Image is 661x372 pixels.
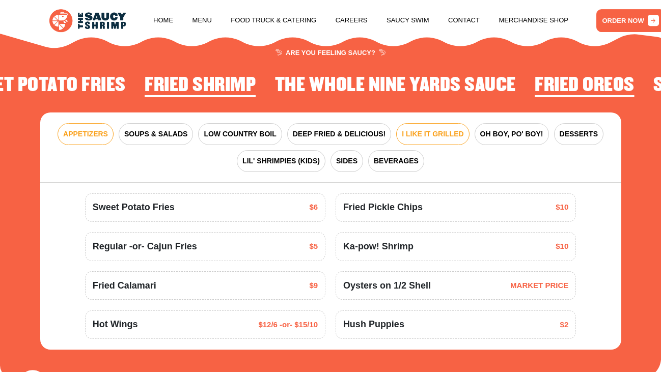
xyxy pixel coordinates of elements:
[93,279,156,293] span: Fried Calamari
[275,75,516,97] h2: The Whole Nine Yards Sauce
[368,151,424,173] button: BEVERAGES
[396,124,469,146] button: I LIKE IT GRILLED
[145,75,256,97] h2: Fried Shrimp
[560,129,598,140] span: DESSERTS
[237,151,325,173] button: LIL' SHRIMPIES (KIDS)
[192,2,212,40] a: Menu
[448,2,480,40] a: Contact
[198,124,282,146] button: LOW COUNTRY BOIL
[153,2,173,40] a: Home
[124,129,187,140] span: SOUPS & SALADS
[554,124,603,146] button: DESSERTS
[309,280,318,292] span: $9
[374,156,419,167] span: BEVERAGES
[275,75,516,99] li: 2 of 4
[309,241,318,253] span: $5
[480,129,543,140] span: OH BOY, PO' BOY!
[93,201,175,215] span: Sweet Potato Fries
[145,75,256,99] li: 1 of 4
[119,124,193,146] button: SOUPS & SALADS
[276,50,385,56] span: ARE YOU FEELING SAUCY?
[535,75,635,97] h2: Fried Oreos
[309,202,318,214] span: $6
[258,320,318,331] span: $12/6 -or- $15/10
[49,10,126,33] img: logo
[63,129,108,140] span: APPETIZERS
[343,201,423,215] span: Fried Pickle Chips
[402,129,463,140] span: I LIKE IT GRILLED
[556,202,568,214] span: $10
[287,124,392,146] button: DEEP FRIED & DELICIOUS!
[475,124,549,146] button: OH BOY, PO' BOY!
[293,129,386,140] span: DEEP FRIED & DELICIOUS!
[330,151,363,173] button: SIDES
[93,318,138,332] span: Hot Wings
[535,75,635,99] li: 3 of 4
[231,2,316,40] a: Food Truck & Catering
[343,279,431,293] span: Oysters on 1/2 Shell
[387,2,429,40] a: Saucy Swim
[556,241,568,253] span: $10
[242,156,320,167] span: LIL' SHRIMPIES (KIDS)
[336,2,368,40] a: Careers
[499,2,568,40] a: Merchandise Shop
[343,318,404,332] span: Hush Puppies
[204,129,276,140] span: LOW COUNTRY BOIL
[58,124,114,146] button: APPETIZERS
[336,156,357,167] span: SIDES
[560,320,569,331] span: $2
[93,240,197,254] span: Regular -or- Cajun Fries
[343,240,414,254] span: Ka-pow! Shrimp
[510,280,568,292] span: MARKET PRICE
